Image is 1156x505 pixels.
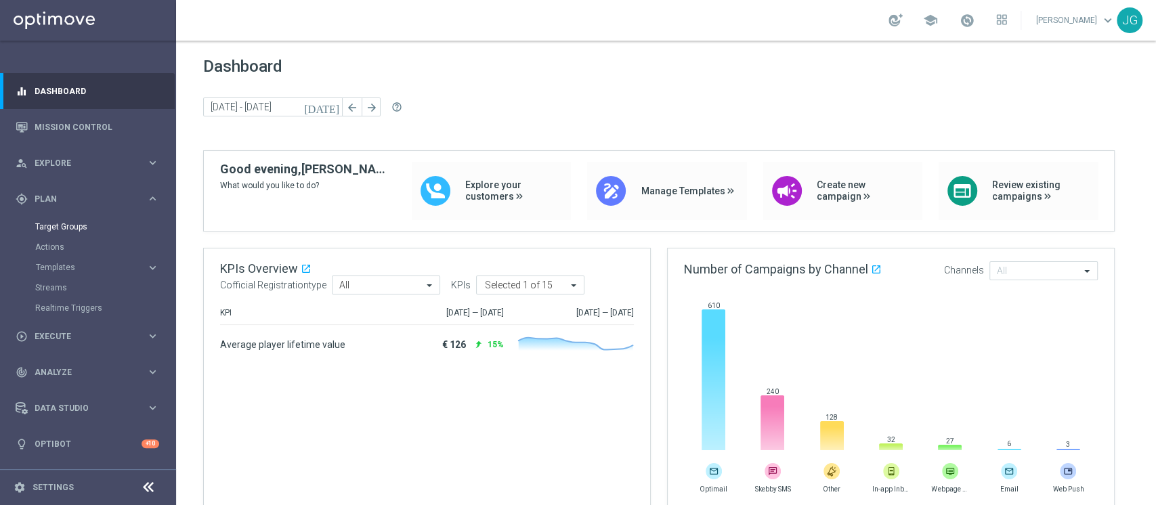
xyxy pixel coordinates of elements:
i: equalizer [16,85,28,97]
div: Optibot [16,426,159,462]
i: keyboard_arrow_right [146,330,159,343]
button: track_changes Analyze keyboard_arrow_right [15,367,160,378]
button: gps_fixed Plan keyboard_arrow_right [15,194,160,204]
div: +10 [142,439,159,448]
div: Streams [35,278,175,298]
span: Templates [36,263,133,271]
span: Explore [35,159,146,167]
a: Target Groups [35,221,141,232]
div: Plan [16,193,146,205]
a: Realtime Triggers [35,303,141,313]
i: track_changes [16,366,28,378]
a: Mission Control [35,109,159,145]
button: person_search Explore keyboard_arrow_right [15,158,160,169]
button: equalizer Dashboard [15,86,160,97]
a: Dashboard [35,73,159,109]
a: [PERSON_NAME]keyboard_arrow_down [1035,10,1117,30]
button: Mission Control [15,122,160,133]
span: Analyze [35,368,146,376]
span: school [923,13,938,28]
a: Actions [35,242,141,252]
button: lightbulb Optibot +10 [15,439,160,449]
i: play_circle_outline [16,330,28,343]
i: keyboard_arrow_right [146,401,159,414]
div: Target Groups [35,217,175,237]
a: Optibot [35,426,142,462]
i: keyboard_arrow_right [146,156,159,169]
i: keyboard_arrow_right [146,261,159,274]
div: Mission Control [16,109,159,145]
div: Realtime Triggers [35,298,175,318]
div: Actions [35,237,175,257]
span: Data Studio [35,404,146,412]
i: lightbulb [16,438,28,450]
i: keyboard_arrow_right [146,366,159,378]
span: keyboard_arrow_down [1100,13,1115,28]
div: Analyze [16,366,146,378]
div: Dashboard [16,73,159,109]
span: Plan [35,195,146,203]
span: Execute [35,332,146,341]
div: Templates [36,263,146,271]
i: person_search [16,157,28,169]
i: gps_fixed [16,193,28,205]
button: Templates keyboard_arrow_right [35,262,160,273]
div: Explore [16,157,146,169]
a: Settings [33,483,74,491]
div: JG [1117,7,1142,33]
i: settings [14,481,26,493]
div: Execute [16,330,146,343]
div: Data Studio [16,402,146,414]
button: Data Studio keyboard_arrow_right [15,403,160,414]
a: Streams [35,282,141,293]
button: play_circle_outline Execute keyboard_arrow_right [15,331,160,342]
div: Templates [35,257,175,278]
i: keyboard_arrow_right [146,192,159,205]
